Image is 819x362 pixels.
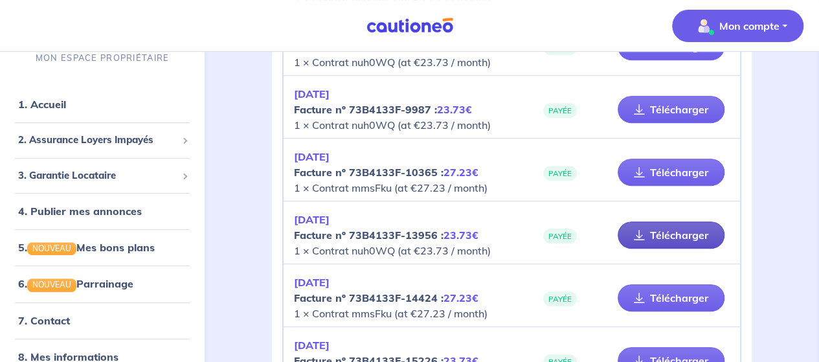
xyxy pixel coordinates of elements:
span: PAYÉE [543,103,577,118]
em: 23.73€ [443,229,478,242]
button: illu_account_valid_menu.svgMon compte [672,10,803,42]
p: MON ESPACE PROPRIÉTAIRE [36,52,169,64]
p: Mon compte [719,18,780,34]
span: PAYÉE [543,166,577,181]
a: 6.NOUVEAUParrainage [18,277,133,290]
a: 5.NOUVEAUMes bons plans [18,241,155,254]
span: PAYÉE [543,229,577,243]
strong: Facture nº 73B4133F-10365 : [294,166,478,179]
em: 27.23€ [443,291,478,304]
em: [DATE] [294,150,330,163]
div: 6.NOUVEAUParrainage [5,271,199,297]
p: 1 × Contrat mmsFku (at €27.23 / month) [294,275,511,321]
a: Télécharger [618,221,724,249]
span: 2. Assurance Loyers Impayés [18,133,177,148]
a: 4. Publier mes annonces [18,205,142,218]
strong: Facture nº 73B4133F-8907 : [294,40,472,53]
a: Télécharger [618,96,724,123]
span: PAYÉE [543,291,577,306]
span: 3. Garantie Locataire [18,168,177,183]
em: 27.23€ [443,166,478,179]
em: [DATE] [294,87,330,100]
p: 1 × Contrat mmsFku (at €27.23 / month) [294,149,511,196]
em: [DATE] [294,276,330,289]
a: 7. Contact [18,313,70,326]
strong: Facture nº 73B4133F-13956 : [294,229,478,242]
em: 23.73€ [437,40,472,53]
img: Cautioneo [361,17,458,34]
img: illu_account_valid_menu.svg [693,16,714,36]
div: 3. Garantie Locataire [5,163,199,188]
div: 1. Accueil [5,91,199,117]
a: 1. Accueil [18,98,66,111]
p: 1 × Contrat nuh0WQ (at €23.73 / month) [294,212,511,258]
em: [DATE] [294,339,330,352]
strong: Facture nº 73B4133F-14424 : [294,291,478,304]
a: Télécharger [618,159,724,186]
em: [DATE] [294,213,330,226]
p: 1 × Contrat nuh0WQ (at €23.73 / month) [294,86,511,133]
div: 2. Assurance Loyers Impayés [5,128,199,153]
strong: Facture nº 73B4133F-9987 : [294,103,472,116]
div: 7. Contact [5,307,199,333]
div: 5.NOUVEAUMes bons plans [5,234,199,260]
a: Télécharger [618,284,724,311]
em: 23.73€ [437,103,472,116]
div: 4. Publier mes annonces [5,198,199,224]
